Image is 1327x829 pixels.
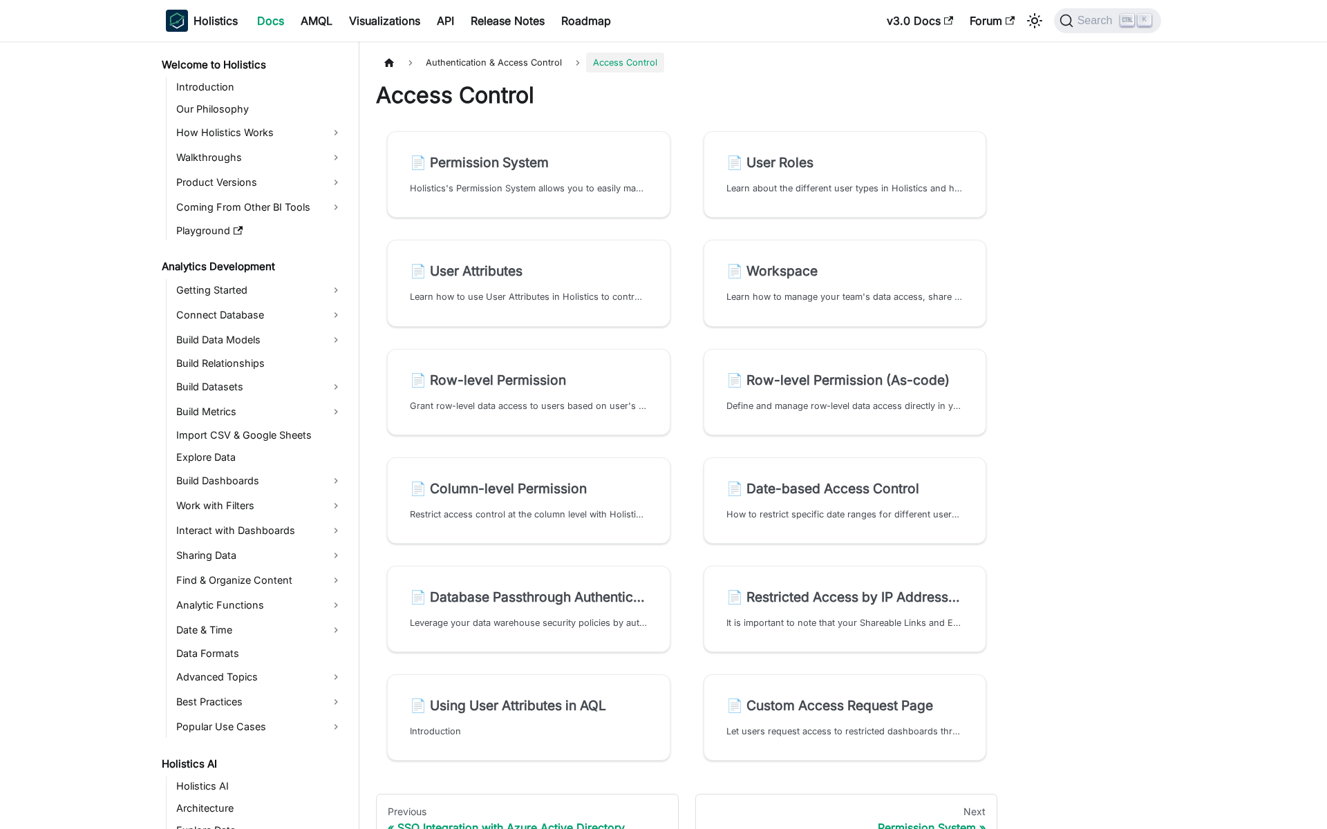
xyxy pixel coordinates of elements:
[172,426,347,445] a: Import CSV & Google Sheets
[726,263,964,279] h2: Workspace
[410,263,648,279] h2: User Attributes
[172,146,347,169] a: Walkthroughs
[172,448,347,467] a: Explore Data
[376,53,402,73] a: Home page
[1024,10,1046,32] button: Switch between dark and light mode (currently light mode)
[172,221,347,240] a: Playground
[726,154,964,171] h2: User Roles
[376,82,997,109] h1: Access Control
[726,372,964,388] h2: Row-level Permission (As-code)
[376,53,997,73] nav: Breadcrumbs
[410,290,648,303] p: Learn how to use User Attributes in Holistics to control data access with Dataset's Row-level Per...
[172,304,347,326] a: Connect Database
[726,182,964,195] p: Learn about the different user types in Holistics and how they can help you streamline your workflow
[961,10,1023,32] a: Forum
[172,354,347,373] a: Build Relationships
[704,566,987,652] a: 📄️ Restricted Access by IP Addresses (IP Whitelisting)It is important to note that your Shareable...
[158,55,347,75] a: Welcome to Holistics
[726,697,964,714] h2: Custom Access Request Page
[410,725,648,738] p: Introduction
[172,495,347,517] a: Work with Filters
[172,644,347,663] a: Data Formats
[172,666,347,688] a: Advanced Topics
[172,171,347,193] a: Product Versions
[726,290,964,303] p: Learn how to manage your team's data access, share reports, and track progress with Holistics's w...
[166,10,238,32] a: HolisticsHolistics
[726,589,964,605] h2: Restricted Access by IP Addresses (IP Whitelisting)
[387,566,670,652] a: 📄️ Database Passthrough AuthenticationLeverage your data warehouse security policies by authentic...
[172,520,347,542] a: Interact with Dashboards
[194,12,238,29] b: Holistics
[586,53,664,73] span: Access Control
[704,131,987,218] a: 📄️ User RolesLearn about the different user types in Holistics and how they can help you streamli...
[172,691,347,713] a: Best Practices
[410,372,648,388] h2: Row-level Permission
[172,776,347,796] a: Holistics AI
[410,508,648,521] p: Restrict access control at the column level with Holistics' Column-level Permission feature
[1073,15,1121,27] span: Search
[166,10,188,32] img: Holistics
[410,399,648,412] p: Grant row-level data access to users based on user's attributes data
[249,10,292,32] a: Docs
[726,480,964,497] h2: Date-based Access Control
[387,349,670,435] a: 📄️ Row-level PermissionGrant row-level data access to users based on user's attributes data
[172,122,347,144] a: How Holistics Works
[172,594,347,616] a: Analytic Functions
[410,697,648,714] h2: Using User Attributes in AQL
[704,349,987,435] a: 📄️ Row-level Permission (As-code)Define and manage row-level data access directly in your dataset...
[410,182,648,195] p: Holistics's Permission System allows you to easily manage permission control at Data Source and D...
[726,725,964,738] p: Let users request access to restricted dashboards through customized forms and workflows
[704,674,987,761] a: 📄️ Custom Access Request PageLet users request access to restricted dashboards through customized...
[172,329,347,351] a: Build Data Models
[878,10,961,32] a: v3.0 Docs
[152,41,359,829] nav: Docs sidebar
[341,10,429,32] a: Visualizations
[1054,8,1161,33] button: Search (Ctrl+K)
[1138,14,1151,26] kbd: K
[410,154,648,171] h2: Permission System
[158,257,347,276] a: Analytics Development
[172,544,347,566] a: Sharing Data
[158,754,347,774] a: Holistics AI
[172,716,347,738] a: Popular Use Cases
[387,457,670,544] a: 📄️ Column-level PermissionRestrict access control at the column level with Holistics' Column-leve...
[726,399,964,412] p: Define and manage row-level data access directly in your dataset code for greater flexibility and...
[172,799,347,818] a: Architecture
[172,619,347,641] a: Date & Time
[707,806,986,818] div: Next
[387,131,670,218] a: 📄️ Permission SystemHolistics's Permission System allows you to easily manage permission control ...
[172,279,347,301] a: Getting Started
[387,674,670,761] a: 📄️ Using User Attributes in AQLIntroduction
[462,10,553,32] a: Release Notes
[292,10,341,32] a: AMQL
[429,10,462,32] a: API
[172,401,347,423] a: Build Metrics
[388,806,667,818] div: Previous
[704,240,987,326] a: 📄️ WorkspaceLearn how to manage your team's data access, share reports, and track progress with H...
[172,99,347,119] a: Our Philosophy
[726,508,964,521] p: How to restrict specific date ranges for different users/usergroups in Holistics
[172,196,347,218] a: Coming From Other BI Tools
[172,470,347,492] a: Build Dashboards
[410,480,648,497] h2: Column-level Permission
[726,616,964,629] p: It is important to note that your Shareable Links and Embedded Dashboards are publicly accessible...
[410,589,648,605] h2: Database Passthrough Authentication
[410,616,648,629] p: Leverage your data warehouse security policies by authenticating users with their individual data...
[172,77,347,97] a: Introduction
[704,457,987,544] a: 📄️ Date-based Access ControlHow to restrict specific date ranges for different users/usergroups i...
[387,240,670,326] a: 📄️ User AttributesLearn how to use User Attributes in Holistics to control data access with Datas...
[172,569,347,591] a: Find & Organize Content
[419,53,569,73] span: Authentication & Access Control
[172,376,347,398] a: Build Datasets
[553,10,619,32] a: Roadmap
